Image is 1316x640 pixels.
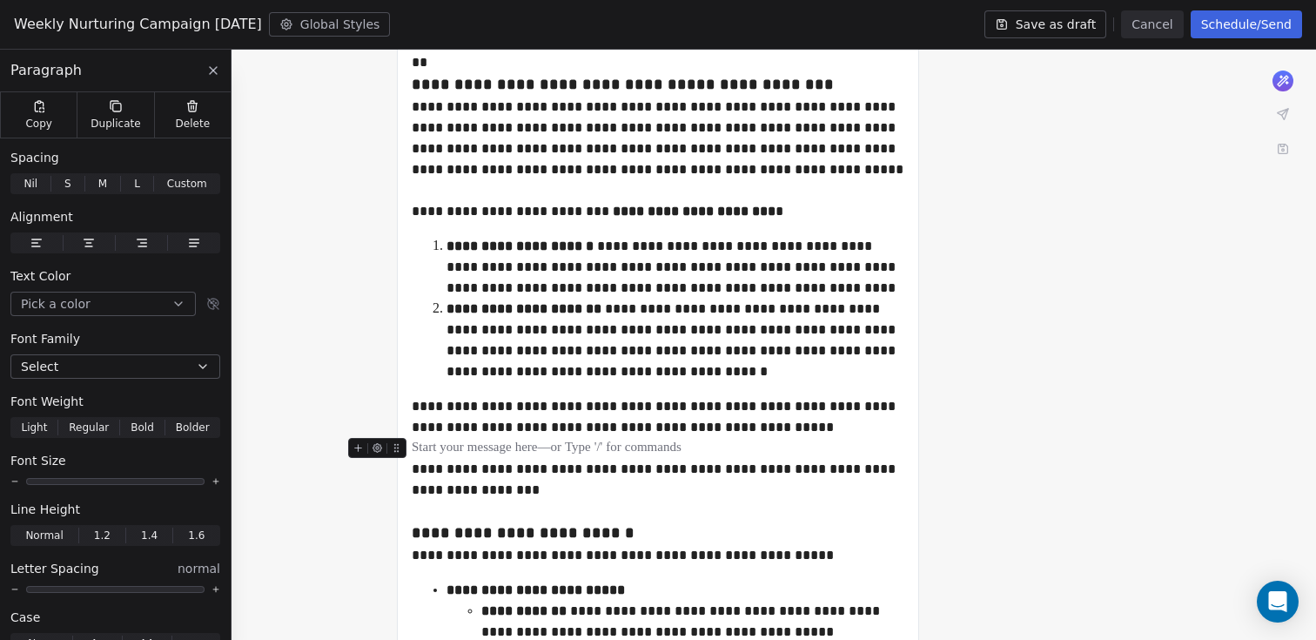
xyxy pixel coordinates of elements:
span: Bold [131,420,154,435]
span: S [64,176,71,192]
span: Bolder [176,420,210,435]
span: Normal [25,528,63,543]
span: Case [10,609,40,626]
span: M [98,176,107,192]
span: Alignment [10,208,73,226]
div: Open Intercom Messenger [1257,581,1299,623]
span: Duplicate [91,117,140,131]
span: Nil [23,176,37,192]
span: Line Height [10,501,80,518]
span: Paragraph [10,60,82,81]
span: Delete [176,117,211,131]
span: Copy [25,117,52,131]
span: Spacing [10,149,59,166]
span: 1.4 [141,528,158,543]
span: normal [178,560,220,577]
button: Pick a color [10,292,196,316]
span: Weekly Nurturing Campaign [DATE] [14,14,262,35]
button: Save as draft [984,10,1107,38]
span: Font Size [10,452,66,469]
span: Font Weight [10,393,84,410]
span: L [134,176,140,192]
span: Letter Spacing [10,560,99,577]
button: Cancel [1121,10,1183,38]
span: Text Color [10,267,70,285]
button: Global Styles [269,12,391,37]
span: 1.6 [188,528,205,543]
span: 1.2 [94,528,111,543]
span: Font Family [10,330,80,347]
span: Custom [167,176,207,192]
span: Light [21,420,47,435]
button: Schedule/Send [1191,10,1302,38]
span: Regular [69,420,109,435]
span: Select [21,358,58,375]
